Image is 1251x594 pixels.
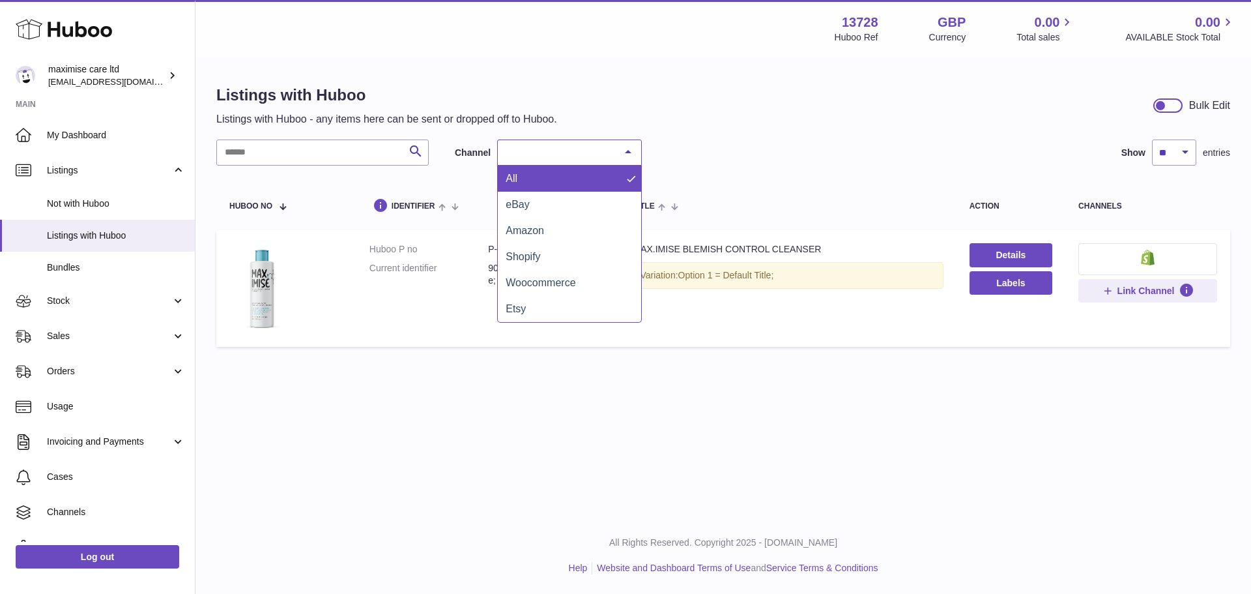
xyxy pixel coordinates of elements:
p: All Rights Reserved. Copyright 2025 - [DOMAIN_NAME] [206,537,1241,549]
span: Channels [47,506,185,518]
span: Option 1 = Default Title; [678,270,774,280]
div: Huboo Ref [835,31,878,44]
span: Shopify [506,251,540,262]
strong: GBP [938,14,966,31]
a: Website and Dashboard Terms of Use [597,563,751,573]
span: Bundles [47,261,185,274]
span: Total sales [1016,31,1074,44]
span: Woocommerce [506,277,575,288]
span: title [633,202,654,211]
dt: Current identifier [369,262,488,287]
dd: 9095069663537 Default Title; [488,262,607,287]
span: Stock [47,295,171,307]
div: maximise care ltd [48,63,165,88]
span: entries [1203,147,1230,159]
span: Amazon [506,225,544,236]
span: identifier [392,202,435,211]
span: Settings [47,541,185,554]
div: Bulk Edit [1189,98,1230,113]
a: Details [970,243,1052,267]
img: shopify-small.png [1141,250,1155,265]
span: Usage [47,400,185,413]
span: Listings with Huboo [47,230,185,242]
a: 0.00 Total sales [1016,14,1074,44]
span: Cases [47,471,185,483]
span: Etsy [506,303,526,314]
div: Currency [929,31,966,44]
label: Channel [455,147,491,159]
a: Service Terms & Conditions [766,563,878,573]
span: Huboo no [229,202,272,211]
div: action [970,202,1052,211]
div: channels [1078,202,1217,211]
span: Invoicing and Payments [47,436,171,448]
span: My Dashboard [47,129,185,141]
a: Help [569,563,588,573]
img: maxadamsa2016@gmail.com [16,66,35,85]
span: Sales [47,330,171,342]
div: Variation: [633,262,943,289]
span: 0.00 [1195,14,1220,31]
span: 0.00 [1035,14,1060,31]
span: AVAILABLE Stock Total [1125,31,1235,44]
span: All [506,173,517,184]
span: Not with Huboo [47,198,185,210]
dt: Huboo P no [369,243,488,256]
span: Link Channel [1117,285,1175,297]
dd: P-994926 [488,243,607,256]
a: Log out [16,545,179,569]
span: [EMAIL_ADDRESS][DOMAIN_NAME] [48,76,192,87]
h1: Listings with Huboo [216,85,557,106]
button: Link Channel [1078,279,1217,303]
strong: 13728 [842,14,878,31]
p: Listings with Huboo - any items here can be sent or dropped off to Huboo. [216,112,557,126]
span: eBay [506,199,529,210]
div: MAX.IMISE BLEMISH CONTROL CLEANSER [633,243,943,256]
button: Labels [970,271,1052,295]
img: MAX.IMISE BLEMISH CONTROL CLEANSER [229,243,295,330]
span: Orders [47,365,171,378]
label: Show [1121,147,1145,159]
li: and [592,562,878,574]
a: 0.00 AVAILABLE Stock Total [1125,14,1235,44]
span: Listings [47,164,171,177]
